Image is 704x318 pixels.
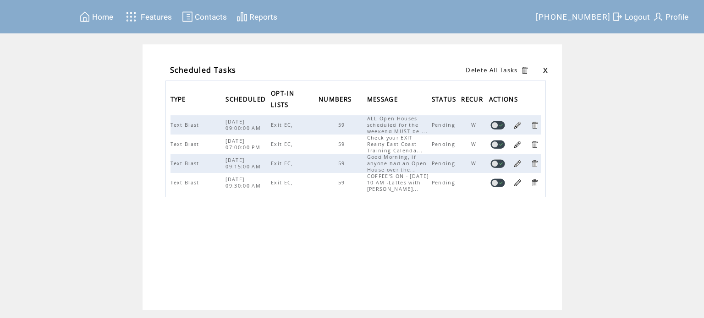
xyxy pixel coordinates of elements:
[271,91,294,108] a: OPT-IN LISTS
[651,10,690,24] a: Profile
[530,159,539,168] a: Delete Task
[490,121,505,129] a: Disable task
[338,141,347,147] span: 59
[170,93,188,108] span: TYPE
[79,11,90,22] img: home.svg
[319,96,354,102] a: NUMBERS
[170,65,236,75] span: Scheduled Tasks
[432,96,459,102] a: STATUS
[530,140,539,149] a: Delete Task
[432,141,457,147] span: Pending
[471,122,478,128] span: W
[530,121,539,129] a: Delete Task
[170,122,202,128] span: Text Blast
[319,93,354,108] span: NUMBERS
[625,12,650,22] span: Logout
[490,178,505,187] a: Disable task
[466,66,517,74] a: Delete All Tasks
[271,122,296,128] span: Exit EC,
[225,176,263,189] span: [DATE] 09:30:00 AM
[78,10,115,24] a: Home
[338,122,347,128] span: 59
[471,141,478,147] span: W
[271,87,294,113] span: OPT-IN LISTS
[432,122,457,128] span: Pending
[338,160,347,167] span: 59
[513,121,522,129] a: Edit Task
[236,11,247,22] img: chart.svg
[170,160,202,167] span: Text Blast
[513,159,522,168] a: Edit Task
[271,160,296,167] span: Exit EC,
[367,173,429,192] span: COFFEE'S ON - [DATE] 10 AM -Lattes with [PERSON_NAME]...
[461,96,485,102] a: RECUR
[225,119,263,131] span: [DATE] 09:00:00 AM
[225,96,268,102] a: SCHEDULED
[170,96,188,102] a: TYPE
[513,178,522,187] a: Edit Task
[122,8,174,26] a: Features
[225,138,263,151] span: [DATE] 07:00:00 PM
[471,160,478,167] span: W
[367,93,400,108] span: MESSAGE
[489,93,520,108] span: ACTIONS
[170,141,202,147] span: Text Blast
[653,11,664,22] img: profile.svg
[235,10,279,24] a: Reports
[225,157,263,170] span: [DATE] 09:15:00 AM
[367,154,427,173] span: Good Morning, if anyone had an Open House over the...
[367,115,430,135] span: ALL Open Houses scheduled for the weekend MUST be ...
[271,141,296,147] span: Exit EC,
[665,12,688,22] span: Profile
[490,140,505,149] a: Disable task
[225,93,268,108] span: SCHEDULED
[123,9,139,24] img: features.svg
[367,96,400,102] a: MESSAGE
[530,178,539,187] a: Delete Task
[612,11,623,22] img: exit.svg
[271,179,296,186] span: Exit EC,
[432,160,457,167] span: Pending
[490,159,505,168] a: Disable task
[432,93,459,108] span: STATUS
[182,11,193,22] img: contacts.svg
[432,179,457,186] span: Pending
[461,93,485,108] span: RECUR
[338,179,347,186] span: 59
[195,12,227,22] span: Contacts
[92,12,113,22] span: Home
[513,140,522,149] a: Edit Task
[536,12,611,22] span: [PHONE_NUMBER]
[170,179,202,186] span: Text Blast
[367,135,425,154] span: Check your EXIT Realty East Coast Training Calenda...
[141,12,172,22] span: Features
[249,12,277,22] span: Reports
[181,10,228,24] a: Contacts
[610,10,651,24] a: Logout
